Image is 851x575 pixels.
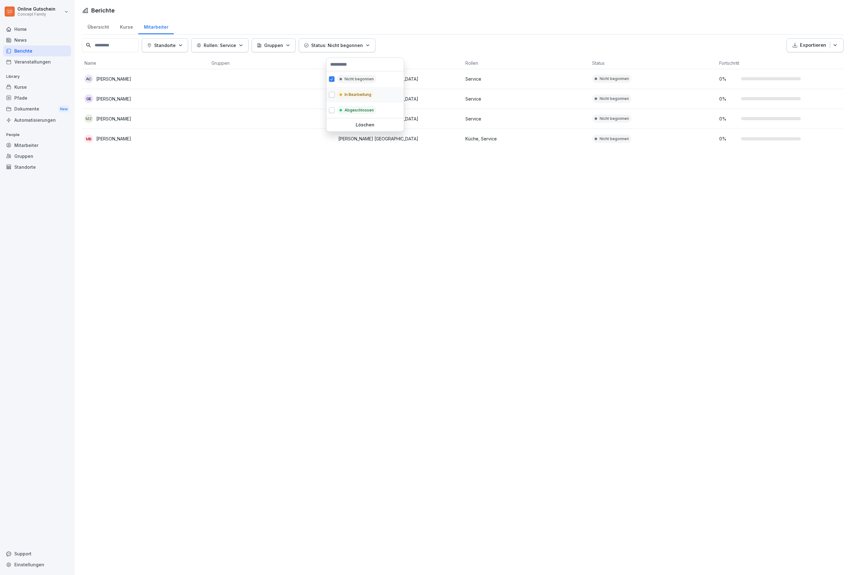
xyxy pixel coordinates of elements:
p: In Bearbeitung [345,92,371,97]
p: Exportieren [800,42,826,49]
p: Nicht begonnen [345,76,374,82]
p: Rollen: Service [204,42,236,49]
p: Status: Nicht begonnen [311,42,363,49]
p: Gruppen [264,42,283,49]
p: Standorte [154,42,176,49]
p: Löschen [329,122,401,128]
p: Abgeschlossen [345,107,374,113]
